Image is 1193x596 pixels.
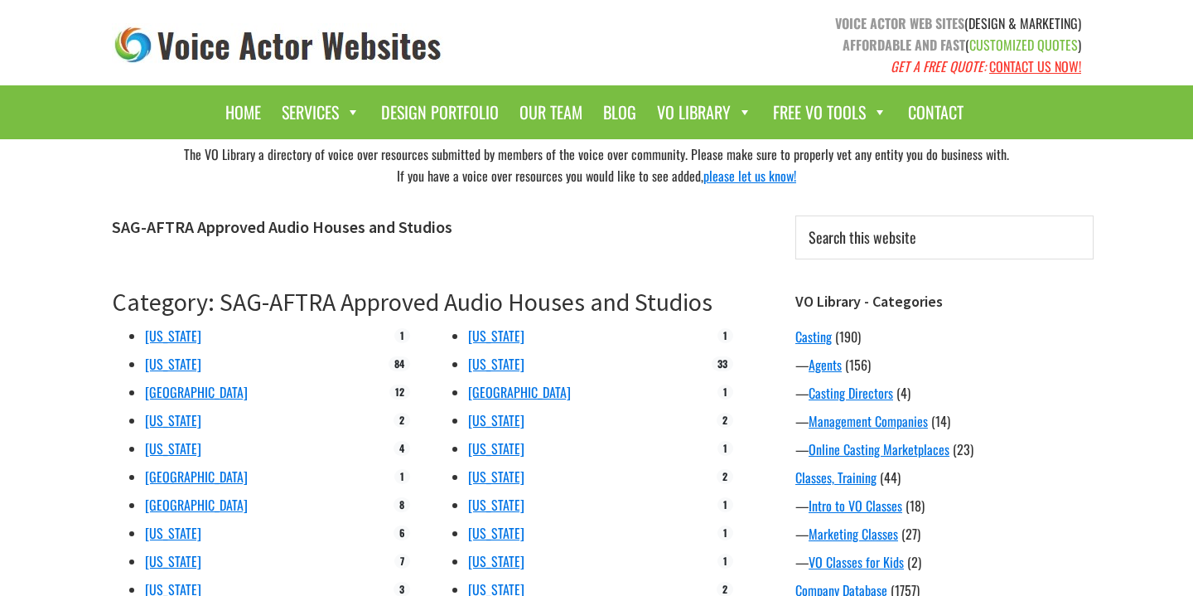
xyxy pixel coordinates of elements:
span: 33 [712,356,733,371]
span: 1 [717,385,733,400]
a: please let us know! [703,166,796,186]
span: 8 [394,497,410,512]
a: CONTACT US NOW! [989,56,1081,76]
a: Casting Directors [809,383,893,403]
a: Home [217,94,269,131]
a: VO Classes for Kids [809,552,904,572]
span: (23) [953,439,973,459]
a: [US_STATE] [145,439,201,458]
em: GET A FREE QUOTE: [891,56,986,76]
span: 84 [389,356,410,371]
a: [US_STATE] [145,551,201,571]
a: VO Library [649,94,761,131]
a: Classes, Training [795,468,877,487]
span: 1 [394,328,410,343]
a: Our Team [511,94,591,131]
p: (DESIGN & MARKETING) ( ) [609,12,1081,77]
a: Design Portfolio [373,94,507,131]
a: Agents [809,355,842,375]
span: 2 [717,469,733,484]
a: Online Casting Marketplaces [809,439,949,459]
a: Services [273,94,369,131]
h3: VO Library - Categories [795,293,1094,311]
a: [GEOGRAPHIC_DATA] [145,495,248,515]
span: (44) [880,468,901,487]
a: [GEOGRAPHIC_DATA] [145,467,248,487]
div: — [795,411,1094,431]
a: [GEOGRAPHIC_DATA] [468,382,571,402]
span: 1 [394,469,410,484]
div: — [795,439,1094,459]
div: — [795,524,1094,544]
span: (27) [901,524,920,544]
a: [US_STATE] [468,326,524,346]
a: [US_STATE] [468,551,524,571]
span: 2 [717,413,733,428]
span: 1 [717,526,733,540]
span: 2 [394,413,410,428]
a: Intro to VO Classes [809,496,902,516]
div: — [795,383,1094,403]
span: (4) [896,383,910,403]
div: — [795,552,1094,572]
a: Contact [900,94,972,131]
a: Free VO Tools [765,94,896,131]
span: (2) [907,552,921,572]
a: Management Companies [809,411,928,431]
strong: VOICE ACTOR WEB SITES [835,13,964,33]
span: 4 [394,441,410,456]
input: Search this website [795,216,1094,259]
span: 1 [717,328,733,343]
a: [US_STATE] [468,439,524,458]
a: [US_STATE] [145,410,201,430]
a: [GEOGRAPHIC_DATA] [145,382,248,402]
a: [US_STATE] [468,467,524,487]
span: 1 [717,554,733,569]
div: The VO Library a directory of voice over resources submitted by members of the voice over communi... [99,139,1094,191]
span: (18) [906,496,925,516]
a: [US_STATE] [468,523,524,543]
a: [US_STATE] [468,495,524,515]
a: [US_STATE] [145,354,201,374]
a: Marketing Classes [809,524,898,544]
span: 7 [394,554,410,569]
strong: AFFORDABLE AND FAST [843,35,965,55]
a: Category: SAG-AFTRA Approved Audio Houses and Studios [112,286,712,317]
span: (156) [845,355,871,375]
a: [US_STATE] [145,523,201,543]
a: Casting [795,327,832,346]
h1: SAG-AFTRA Approved Audio Houses and Studios [112,217,733,237]
span: CUSTOMIZED QUOTES [969,35,1078,55]
span: (190) [835,327,861,346]
span: 1 [717,497,733,512]
a: Blog [595,94,645,131]
a: [US_STATE] [468,354,524,374]
div: — [795,496,1094,516]
span: 6 [394,526,410,540]
span: (14) [931,411,950,431]
a: [US_STATE] [145,326,201,346]
span: 12 [389,385,410,400]
a: [US_STATE] [468,410,524,430]
img: voice_actor_websites_logo [112,23,445,67]
span: 1 [717,441,733,456]
div: — [795,355,1094,375]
